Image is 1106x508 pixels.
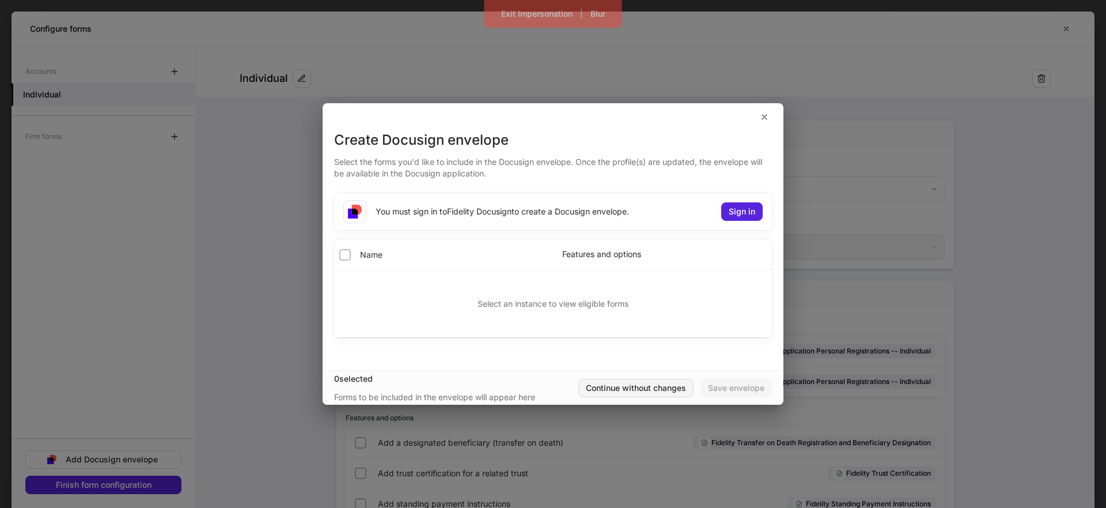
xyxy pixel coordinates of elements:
[334,373,578,385] div: 0 selected
[334,392,535,403] div: Forms to be included in the envelope will appear here
[729,208,755,216] div: Sign in
[478,298,628,310] p: Select an instance to view eligible forms
[590,10,605,18] div: Blur
[501,10,573,18] div: Exit Impersonation
[586,384,686,392] div: Continue without changes
[360,249,382,261] span: Name
[553,239,772,270] th: Features and options
[334,149,772,179] div: Select the forms you'd like to include in the Docusign envelope. Once the profile(s) are updated,...
[578,379,694,397] button: Continue without changes
[376,206,629,217] div: You must sign in to Fidelity Docusign to create a Docusign envelope.
[334,131,772,149] div: Create Docusign envelope
[721,202,763,221] button: Sign in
